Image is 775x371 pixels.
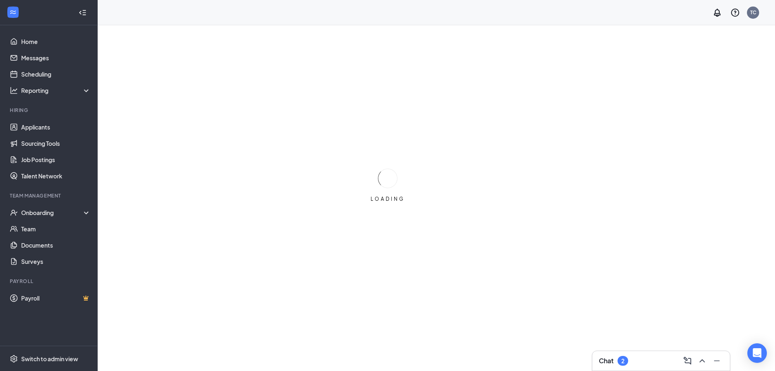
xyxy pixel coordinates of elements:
[683,356,692,366] svg: ComposeMessage
[21,209,84,217] div: Onboarding
[367,195,408,202] div: LOADING
[21,135,91,151] a: Sourcing Tools
[747,343,767,363] div: Open Intercom Messenger
[10,192,89,199] div: Team Management
[710,354,723,367] button: Minimize
[21,66,91,82] a: Scheduling
[21,50,91,66] a: Messages
[21,221,91,237] a: Team
[10,107,89,114] div: Hiring
[10,209,18,217] svg: UserCheck
[21,86,91,94] div: Reporting
[9,8,17,16] svg: WorkstreamLogo
[21,355,78,363] div: Switch to admin view
[21,290,91,306] a: PayrollCrown
[21,237,91,253] a: Documents
[21,119,91,135] a: Applicants
[21,253,91,270] a: Surveys
[730,8,740,18] svg: QuestionInfo
[750,9,756,16] div: TC
[10,86,18,94] svg: Analysis
[21,168,91,184] a: Talent Network
[10,278,89,285] div: Payroll
[696,354,709,367] button: ChevronUp
[681,354,694,367] button: ComposeMessage
[21,33,91,50] a: Home
[10,355,18,363] svg: Settings
[21,151,91,168] a: Job Postings
[621,358,624,364] div: 2
[712,8,722,18] svg: Notifications
[79,9,87,17] svg: Collapse
[599,356,613,365] h3: Chat
[712,356,722,366] svg: Minimize
[697,356,707,366] svg: ChevronUp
